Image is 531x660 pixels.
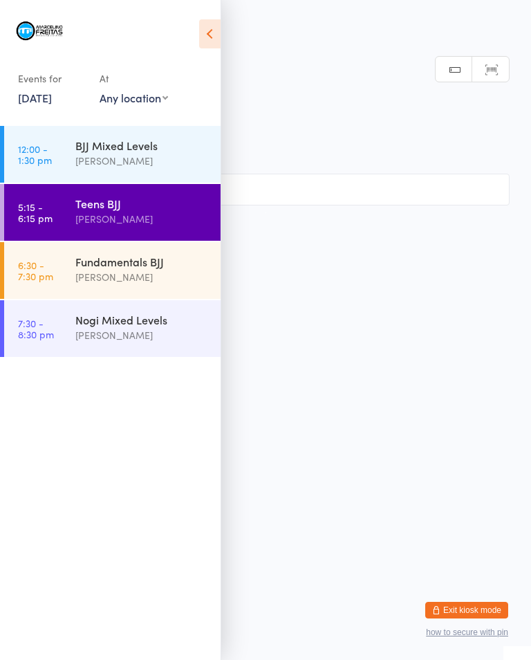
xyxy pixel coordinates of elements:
div: Fundamentals BJJ [75,254,209,269]
span: Mat 1 [21,140,510,154]
div: Teens BJJ [75,196,209,211]
div: At [100,67,168,90]
span: [PERSON_NAME] [21,127,488,140]
a: 12:00 -1:30 pmBJJ Mixed Levels[PERSON_NAME] [4,126,221,183]
button: Exit kiosk mode [425,602,508,618]
input: Search [21,174,510,205]
div: Nogi Mixed Levels [75,312,209,327]
time: 7:30 - 8:30 pm [18,318,54,340]
a: 6:30 -7:30 pmFundamentals BJJ[PERSON_NAME] [4,242,221,299]
span: [DATE] 5:15pm [21,113,488,127]
div: BJJ Mixed Levels [75,138,209,153]
a: 7:30 -8:30 pmNogi Mixed Levels[PERSON_NAME] [4,300,221,357]
h2: Teens BJJ Check-in [21,83,510,106]
img: Marcelino Freitas Brazilian Jiu-Jitsu [14,10,66,53]
div: [PERSON_NAME] [75,211,209,227]
div: Any location [100,90,168,105]
time: 12:00 - 1:30 pm [18,143,52,165]
a: [DATE] [18,90,52,105]
time: 6:30 - 7:30 pm [18,259,53,282]
div: [PERSON_NAME] [75,153,209,169]
div: [PERSON_NAME] [75,327,209,343]
button: how to secure with pin [426,627,508,637]
time: 5:15 - 6:15 pm [18,201,53,223]
div: [PERSON_NAME] [75,269,209,285]
a: 5:15 -6:15 pmTeens BJJ[PERSON_NAME] [4,184,221,241]
div: Events for [18,67,86,90]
